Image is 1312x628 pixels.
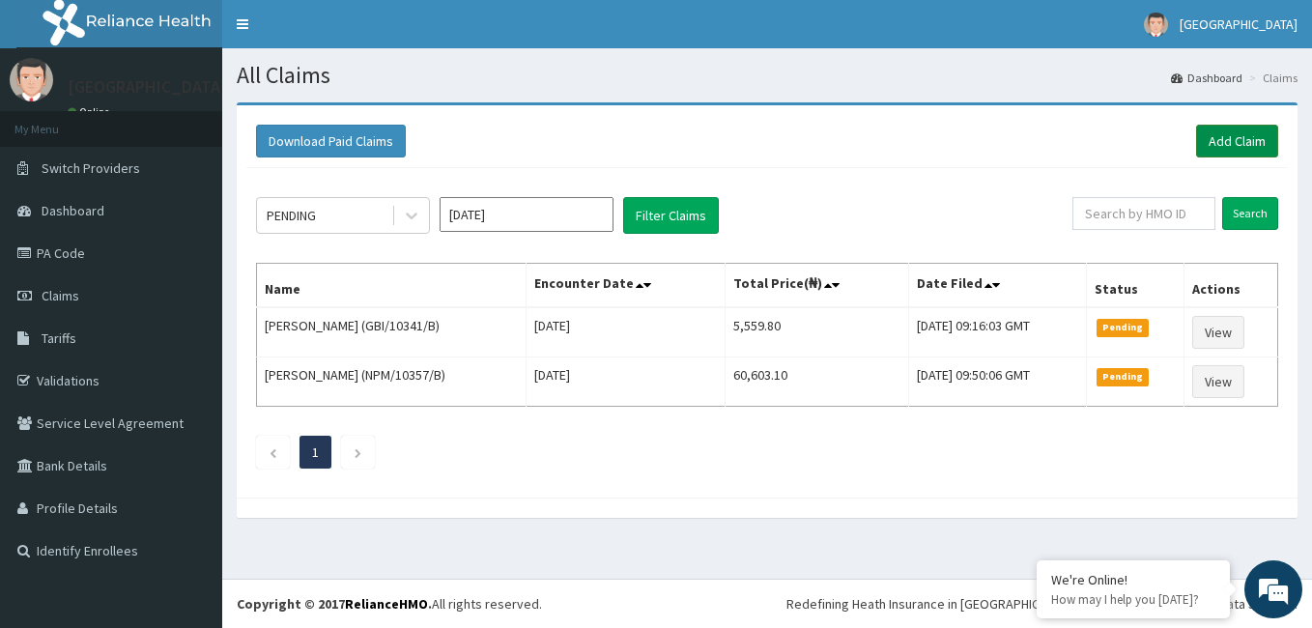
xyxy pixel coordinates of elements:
span: Tariffs [42,329,76,347]
a: RelianceHMO [345,595,428,613]
a: Add Claim [1196,125,1278,157]
a: Previous page [269,443,277,461]
div: Minimize live chat window [317,10,363,56]
th: Encounter Date [527,264,725,308]
a: View [1192,365,1244,398]
div: PENDING [267,206,316,225]
div: Chat with us now [100,108,325,133]
button: Filter Claims [623,197,719,234]
span: Claims [42,287,79,304]
strong: Copyright © 2017 . [237,595,432,613]
input: Search [1222,197,1278,230]
span: Dashboard [42,202,104,219]
button: Download Paid Claims [256,125,406,157]
span: Pending [1097,368,1150,385]
th: Name [257,264,527,308]
a: Page 1 is your current page [312,443,319,461]
footer: All rights reserved. [222,579,1312,628]
td: [PERSON_NAME] (GBI/10341/B) [257,307,527,357]
img: d_794563401_company_1708531726252_794563401 [36,97,78,145]
span: Switch Providers [42,159,140,177]
h1: All Claims [237,63,1298,88]
a: Online [68,105,114,119]
th: Total Price(₦) [725,264,908,308]
img: User Image [10,58,53,101]
li: Claims [1244,70,1298,86]
td: [DATE] 09:50:06 GMT [909,357,1087,407]
td: [DATE] [527,357,725,407]
a: Dashboard [1171,70,1242,86]
div: Redefining Heath Insurance in [GEOGRAPHIC_DATA] using Telemedicine and Data Science! [786,594,1298,614]
input: Search by HMO ID [1072,197,1215,230]
a: Next page [354,443,362,461]
p: How may I help you today? [1051,591,1215,608]
textarea: Type your message and hit 'Enter' [10,421,368,489]
span: Pending [1097,319,1150,336]
input: Select Month and Year [440,197,613,232]
span: We're online! [112,190,267,385]
div: We're Online! [1051,571,1215,588]
td: 5,559.80 [725,307,908,357]
th: Actions [1184,264,1277,308]
img: User Image [1144,13,1168,37]
td: [DATE] [527,307,725,357]
th: Status [1086,264,1184,308]
p: [GEOGRAPHIC_DATA] [68,78,227,96]
th: Date Filed [909,264,1087,308]
td: [DATE] 09:16:03 GMT [909,307,1087,357]
span: [GEOGRAPHIC_DATA] [1180,15,1298,33]
td: [PERSON_NAME] (NPM/10357/B) [257,357,527,407]
a: View [1192,316,1244,349]
td: 60,603.10 [725,357,908,407]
